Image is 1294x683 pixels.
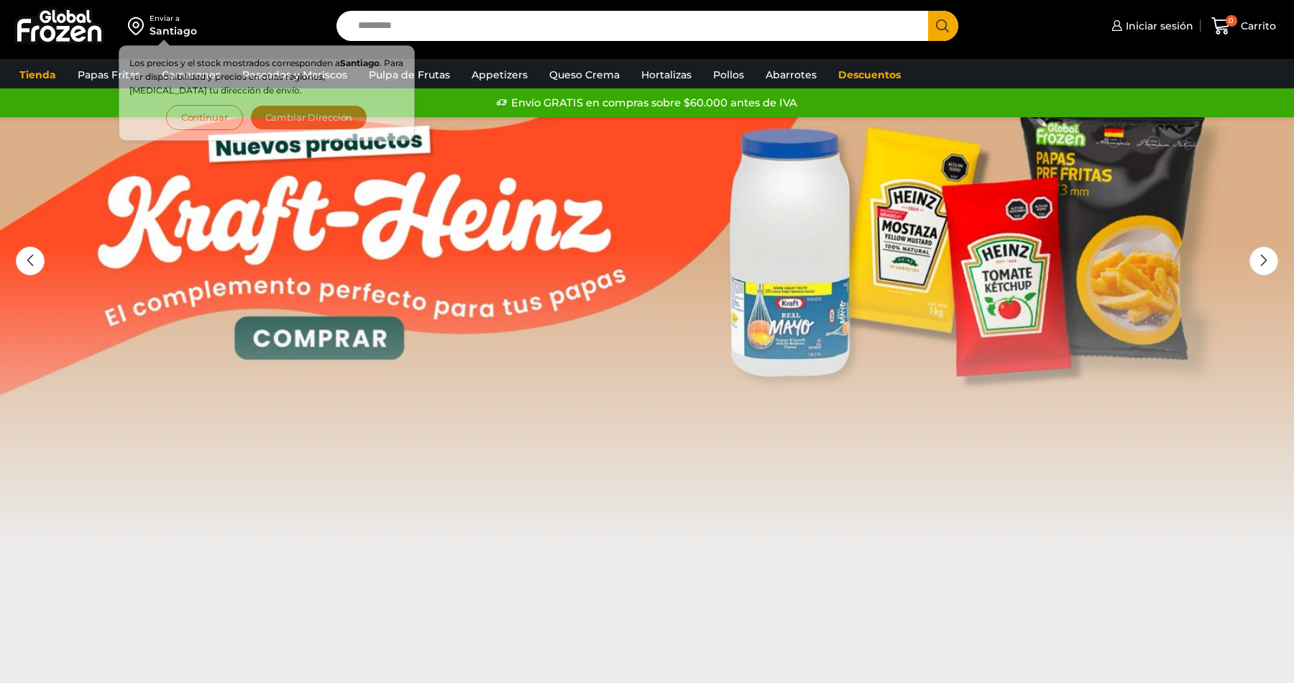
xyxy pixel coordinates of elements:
a: Descuentos [831,61,908,88]
a: Iniciar sesión [1108,12,1193,40]
p: Los precios y el stock mostrados corresponden a . Para ver disponibilidad y precios en otras regi... [129,56,404,98]
a: Abarrotes [758,61,824,88]
a: Hortalizas [634,61,699,88]
button: Search button [928,11,958,41]
button: Cambiar Dirección [250,105,368,130]
img: address-field-icon.svg [128,14,150,38]
div: Enviar a [150,14,197,24]
a: Appetizers [464,61,535,88]
a: Pollos [706,61,751,88]
span: 0 [1226,15,1237,27]
button: Continuar [166,105,243,130]
span: Iniciar sesión [1122,19,1193,33]
a: 0 Carrito [1208,9,1280,43]
a: Papas Fritas [70,61,147,88]
a: Tienda [12,61,63,88]
strong: Santiago [340,58,380,68]
span: Carrito [1237,19,1276,33]
a: Queso Crema [542,61,627,88]
div: Santiago [150,24,197,38]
